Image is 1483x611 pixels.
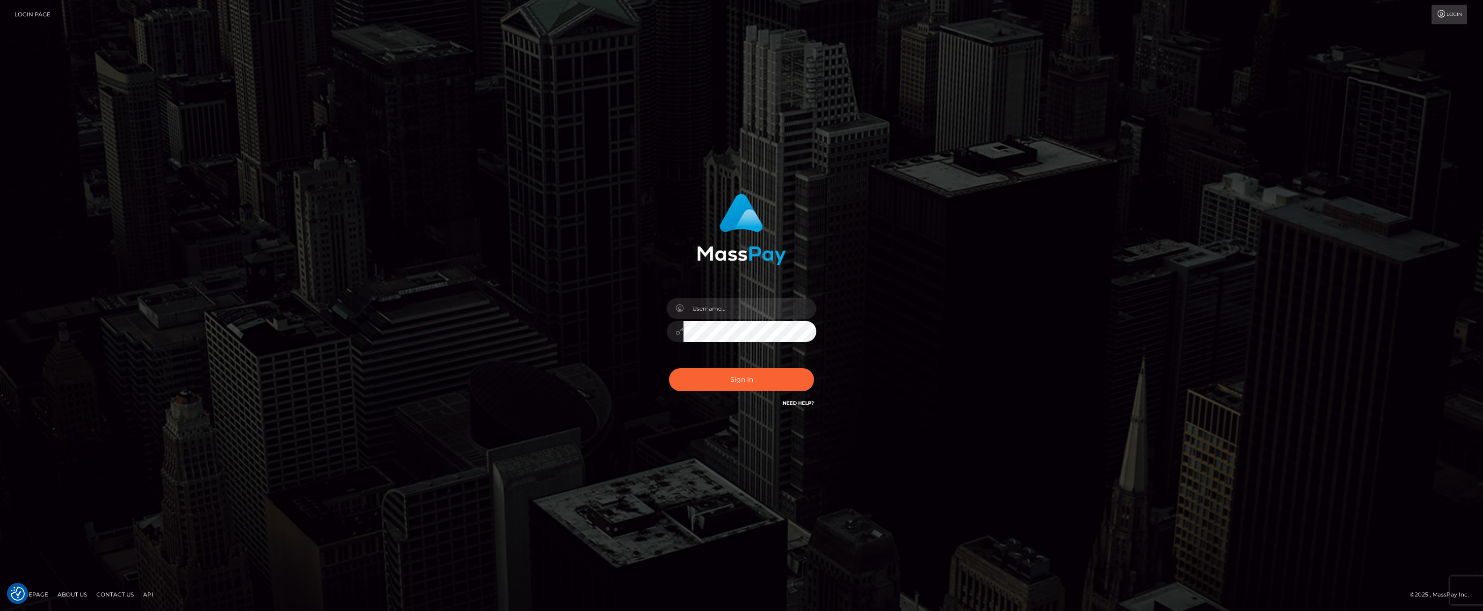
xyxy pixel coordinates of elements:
[1432,5,1467,24] a: Login
[11,587,25,601] img: Revisit consent button
[93,587,138,602] a: Contact Us
[54,587,91,602] a: About Us
[683,298,816,319] input: Username...
[10,587,52,602] a: Homepage
[1410,589,1476,600] div: © 2025 , MassPay Inc.
[783,400,814,406] a: Need Help?
[15,5,51,24] a: Login Page
[139,587,157,602] a: API
[669,368,814,391] button: Sign in
[697,194,786,265] img: MassPay Login
[11,587,25,601] button: Consent Preferences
